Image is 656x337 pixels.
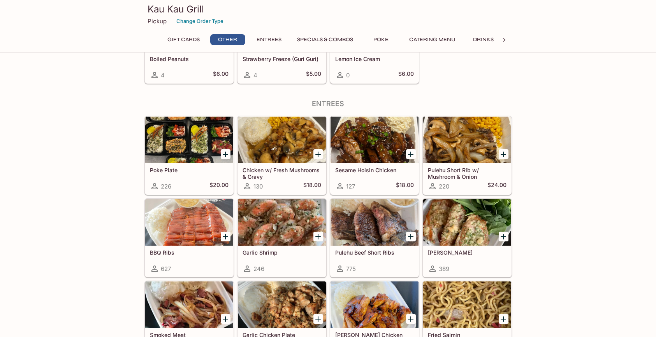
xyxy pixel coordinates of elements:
[423,116,512,195] a: Pulehu Short Rib w/ Mushroom & Onion220$24.00
[238,199,326,246] div: Garlic Shrimp
[145,199,233,246] div: BBQ Ribs
[145,116,234,195] a: Poke Plate226$20.00
[161,72,165,79] span: 4
[237,199,326,277] a: Garlic Shrimp246
[406,149,416,159] button: Add Sesame Hoisin Chicken
[148,17,167,25] p: Pickup
[398,70,414,80] h5: $6.00
[251,34,287,45] button: Entrees
[466,34,501,45] button: Drinks
[330,199,419,277] a: Pulehu Beef Short Ribs775
[313,232,323,241] button: Add Garlic Shrimp
[346,265,356,272] span: 775
[406,314,416,324] button: Add Teri Chicken
[253,265,264,272] span: 246
[221,232,230,241] button: Add BBQ Ribs
[237,116,326,195] a: Chicken w/ Fresh Mushrooms & Gravy130$18.00
[145,199,234,277] a: BBQ Ribs627
[396,182,414,191] h5: $18.00
[243,167,321,180] h5: Chicken w/ Fresh Mushrooms & Gravy
[423,199,511,246] div: Garlic Ahi
[346,72,350,79] span: 0
[150,56,229,62] h5: Boiled Peanuts
[428,167,507,180] h5: Pulehu Short Rib w/ Mushroom & Onion
[335,56,414,62] h5: Lemon Ice Cream
[331,117,419,163] div: Sesame Hoisin Chicken
[499,232,508,241] button: Add Garlic Ahi
[161,183,171,190] span: 226
[145,117,233,163] div: Poke Plate
[150,249,229,256] h5: BBQ Ribs
[253,72,257,79] span: 4
[335,167,414,173] h5: Sesame Hoisin Chicken
[221,149,230,159] button: Add Poke Plate
[210,34,245,45] button: Other
[243,56,321,62] h5: Strawberry Freeze (Guri Guri)
[335,249,414,256] h5: Pulehu Beef Short Ribs
[306,70,321,80] h5: $5.00
[346,183,355,190] span: 127
[238,281,326,328] div: Garlic Chicken Plate
[150,167,229,173] h5: Poke Plate
[213,70,229,80] h5: $6.00
[428,249,507,256] h5: [PERSON_NAME]
[330,116,419,195] a: Sesame Hoisin Chicken127$18.00
[331,281,419,328] div: Teri Chicken
[243,249,321,256] h5: Garlic Shrimp
[303,182,321,191] h5: $18.00
[499,314,508,324] button: Add Fried Saimin
[253,183,263,190] span: 130
[313,314,323,324] button: Add Garlic Chicken Plate
[331,199,419,246] div: Pulehu Beef Short Ribs
[209,182,229,191] h5: $20.00
[145,281,233,328] div: Smoked Meat
[313,149,323,159] button: Add Chicken w/ Fresh Mushrooms & Gravy
[161,265,171,272] span: 627
[439,183,449,190] span: 220
[364,34,399,45] button: Poke
[423,199,512,277] a: [PERSON_NAME]389
[406,232,416,241] button: Add Pulehu Beef Short Ribs
[405,34,460,45] button: Catering Menu
[423,117,511,163] div: Pulehu Short Rib w/ Mushroom & Onion
[487,182,507,191] h5: $24.00
[148,3,509,15] h3: Kau Kau Grill
[423,281,511,328] div: Fried Saimin
[439,265,449,272] span: 389
[144,100,512,108] h4: Entrees
[221,314,230,324] button: Add Smoked Meat
[238,117,326,163] div: Chicken w/ Fresh Mushrooms & Gravy
[293,34,357,45] button: Specials & Combos
[173,15,227,27] button: Change Order Type
[163,34,204,45] button: Gift Cards
[499,149,508,159] button: Add Pulehu Short Rib w/ Mushroom & Onion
